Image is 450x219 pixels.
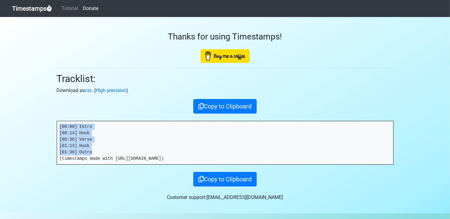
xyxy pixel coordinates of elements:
pre: [00:00] Intro [00:14] Hook [00:36] Verse [01:13] Hook [01:36] Outro (timestamps made with [URL][D... [57,121,393,164]
a: High precision [96,87,127,93]
a: csv [85,87,92,93]
img: Buy Me A Coffee [201,49,250,63]
p: Download as . ( ) [57,87,394,94]
button: Copy to Clipboard [193,99,257,114]
a: Tutorial [59,2,80,15]
a: Donate [80,2,101,15]
h3: Thanks for using Timestamps! [57,32,394,42]
button: Copy to Clipboard [193,172,257,186]
h2: Tracklist: [57,73,394,84]
a: Timestamps [12,2,52,15]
